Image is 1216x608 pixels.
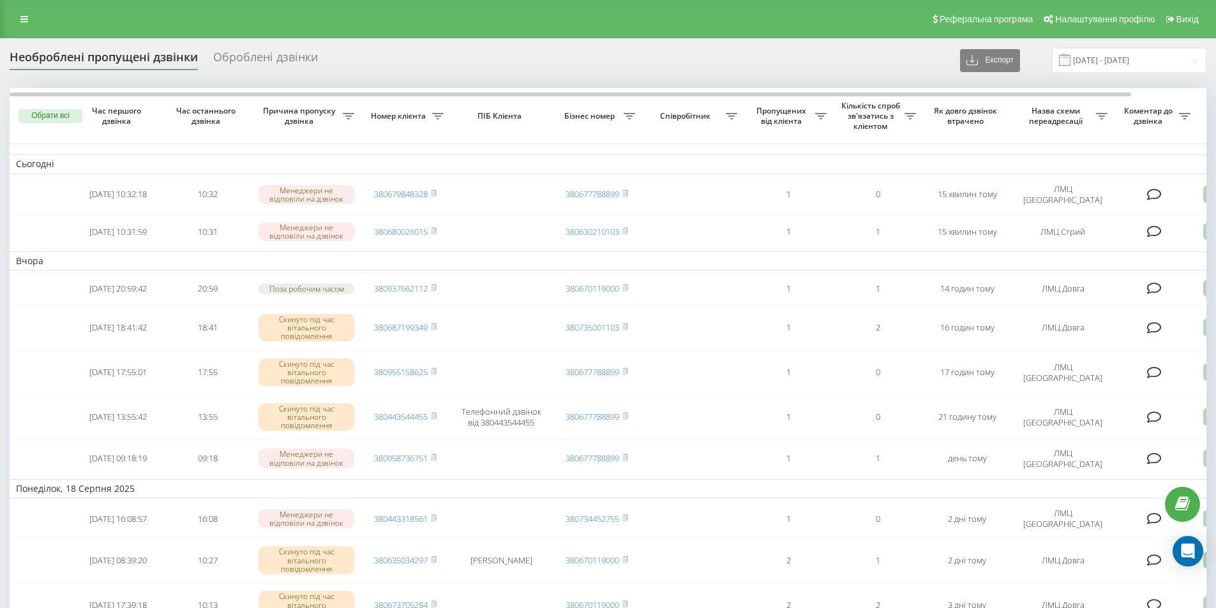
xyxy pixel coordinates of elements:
[259,403,354,431] div: Скинуто під час вітального повідомлення
[922,501,1012,537] td: 2 дні тому
[566,452,619,464] a: 380677788899
[259,283,354,294] div: Поза робочим часом
[1012,307,1114,349] td: ЛМЦ Довга
[1173,536,1203,567] div: Open Intercom Messenger
[374,322,428,333] a: 380687199349
[744,215,833,249] td: 1
[10,50,198,70] div: Необроблені пропущені дзвінки
[960,49,1020,72] button: Експорт
[566,554,619,566] a: 380670119000
[750,106,815,126] span: Пропущених від клієнта
[73,273,163,304] td: [DATE] 20:59:42
[73,215,163,249] td: [DATE] 10:31:59
[163,307,252,349] td: 18:41
[1176,14,1199,24] span: Вихід
[566,513,619,524] a: 380734452755
[940,14,1033,24] span: Реферальна програма
[833,501,922,537] td: 0
[374,226,428,237] a: 380680026015
[833,539,922,581] td: 1
[259,314,354,342] div: Скинуто під час вітального повідомлення
[461,111,541,121] span: ПІБ Клієнта
[744,501,833,537] td: 1
[367,111,432,121] span: Номер клієнта
[73,396,163,438] td: [DATE] 13:55:42
[839,101,904,131] span: Кількість спроб зв'язатись з клієнтом
[922,273,1012,304] td: 14 годин тому
[833,215,922,249] td: 1
[1012,215,1114,249] td: ЛМЦ Стрий
[1012,273,1114,304] td: ЛМЦ Довга
[833,352,922,394] td: 0
[922,215,1012,249] td: 15 хвилин тому
[833,396,922,438] td: 0
[84,106,153,126] span: Час першого дзвінка
[374,554,428,566] a: 380635034297
[163,273,252,304] td: 20:59
[1012,396,1114,438] td: ЛМЦ [GEOGRAPHIC_DATA]
[744,352,833,394] td: 1
[259,546,354,574] div: Скинуто під час вітального повідомлення
[374,283,428,294] a: 380937662112
[1120,106,1179,126] span: Коментар до дзвінка
[1012,501,1114,537] td: ЛМЦ [GEOGRAPHIC_DATA]
[744,307,833,349] td: 1
[450,396,552,438] td: Телефонний дзвінок від 380443544455
[922,441,1012,477] td: день тому
[374,188,428,200] a: 380679848328
[648,111,726,121] span: Співробітник
[933,106,1002,126] span: Як довго дзвінок втрачено
[73,307,163,349] td: [DATE] 18:41:42
[922,307,1012,349] td: 16 годин тому
[73,441,163,477] td: [DATE] 09:18:19
[1012,352,1114,394] td: ЛМЦ [GEOGRAPHIC_DATA]
[744,539,833,581] td: 2
[566,188,619,200] a: 380677788899
[744,273,833,304] td: 1
[922,352,1012,394] td: 17 годин тому
[163,215,252,249] td: 10:31
[73,539,163,581] td: [DATE] 08:39:20
[163,177,252,212] td: 10:32
[559,111,624,121] span: Бізнес номер
[566,322,619,333] a: 380735001103
[1012,539,1114,581] td: ЛМЦ Довга
[1018,106,1096,126] span: Назва схеми переадресації
[259,449,354,468] div: Менеджери не відповіли на дзвінок
[922,177,1012,212] td: 15 хвилин тому
[833,273,922,304] td: 1
[163,441,252,477] td: 09:18
[173,106,242,126] span: Час останнього дзвінка
[259,185,354,204] div: Менеджери не відповіли на дзвінок
[922,539,1012,581] td: 2 дні тому
[374,452,428,464] a: 380958736751
[163,396,252,438] td: 13:55
[259,222,354,241] div: Менеджери не відповіли на дзвінок
[566,226,619,237] a: 380630210103
[374,411,428,422] a: 380443544455
[163,501,252,537] td: 16:08
[213,50,318,70] div: Оброблені дзвінки
[744,396,833,438] td: 1
[566,283,619,294] a: 380670119000
[73,177,163,212] td: [DATE] 10:32:18
[163,539,252,581] td: 10:27
[19,109,82,123] button: Обрати всі
[450,539,552,581] td: [PERSON_NAME]
[163,352,252,394] td: 17:55
[374,366,428,378] a: 380955158625
[259,359,354,387] div: Скинуто під час вітального повідомлення
[259,106,343,126] span: Причина пропуску дзвінка
[1012,177,1114,212] td: ЛМЦ [GEOGRAPHIC_DATA]
[1012,441,1114,477] td: ЛМЦ [GEOGRAPHIC_DATA]
[566,366,619,378] a: 380677788899
[259,509,354,528] div: Менеджери не відповіли на дзвінок
[73,352,163,394] td: [DATE] 17:55:01
[833,307,922,349] td: 2
[833,441,922,477] td: 1
[566,411,619,422] a: 380677788899
[1055,14,1155,24] span: Налаштування профілю
[744,177,833,212] td: 1
[922,396,1012,438] td: 21 годину тому
[833,177,922,212] td: 0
